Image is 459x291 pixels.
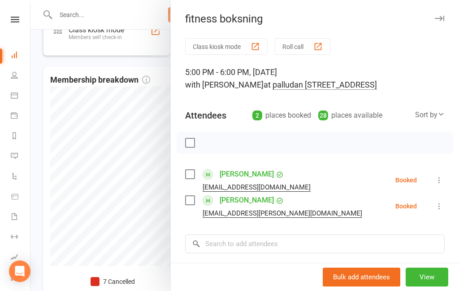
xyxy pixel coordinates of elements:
div: Open Intercom Messenger [9,260,30,282]
div: Booked [395,177,417,183]
span: at [264,80,377,90]
a: Dashboard [11,46,31,66]
span: with [PERSON_NAME] [185,80,264,89]
div: Booked [395,203,417,209]
a: [PERSON_NAME] [220,167,274,181]
a: People [11,66,31,86]
div: Attendees [185,109,226,122]
div: places available [318,109,382,122]
div: places booked [252,109,311,122]
a: Reports [11,127,31,147]
a: Calendar [11,86,31,106]
a: Assessments [11,248,31,268]
div: fitness boksning [171,13,459,25]
a: Payments [11,106,31,127]
div: 28 [318,110,328,120]
div: 5:00 PM - 6:00 PM, [DATE] [185,66,445,91]
input: Search to add attendees [185,234,445,253]
div: Sort by [415,109,445,121]
div: 2 [252,110,262,120]
button: Roll call [275,38,330,55]
button: View [406,268,448,287]
button: Class kiosk mode [185,38,268,55]
a: [PERSON_NAME] [220,193,274,207]
button: Bulk add attendees [323,268,400,287]
a: Product Sales [11,187,31,207]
